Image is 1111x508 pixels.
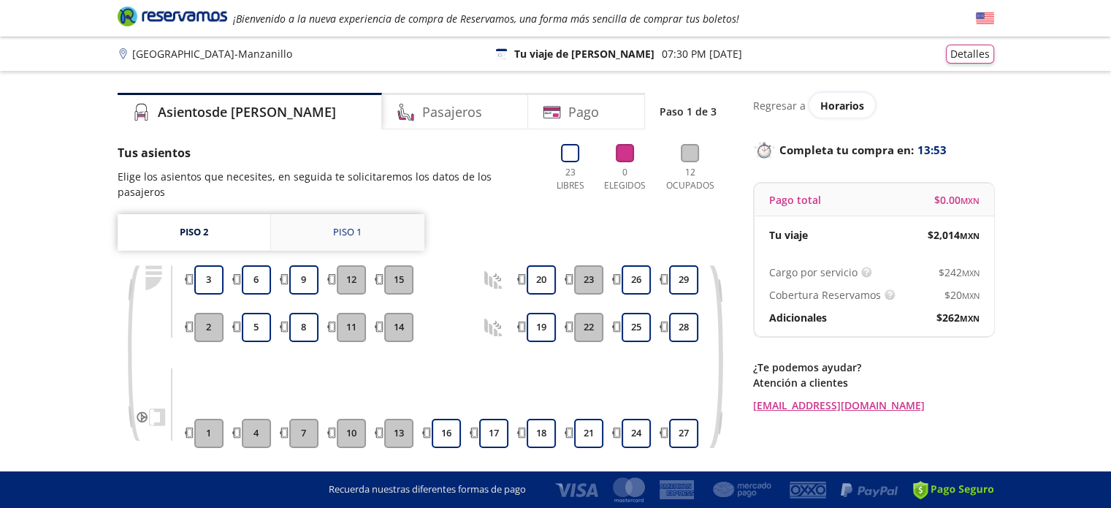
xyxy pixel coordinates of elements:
[194,265,224,295] button: 3
[574,313,603,342] button: 22
[118,5,227,27] i: Brand Logo
[384,419,413,448] button: 13
[622,313,651,342] button: 25
[158,102,336,122] h4: Asientos de [PERSON_NAME]
[669,265,698,295] button: 29
[976,10,994,28] button: English
[118,214,270,251] a: Piso 2
[194,419,224,448] button: 1
[622,419,651,448] button: 24
[337,265,366,295] button: 12
[934,192,980,208] span: $ 0.00
[118,169,536,200] p: Elige los asientos que necesites, en seguida te solicitaremos los datos de los pasajeros
[289,419,318,448] button: 7
[527,313,556,342] button: 19
[384,265,413,295] button: 15
[769,265,858,280] p: Cargo por servicio
[337,313,366,342] button: 11
[574,419,603,448] button: 21
[961,195,980,206] small: MXN
[960,313,980,324] small: MXN
[769,227,808,243] p: Tu viaje
[568,102,599,122] h4: Pago
[753,140,994,160] p: Completa tu compra en :
[479,419,508,448] button: 17
[333,225,362,240] div: Piso 1
[233,12,739,26] em: ¡Bienvenido a la nueva experiencia de compra de Reservamos, una forma más sencilla de comprar tus...
[769,192,821,208] p: Pago total
[960,230,980,241] small: MXN
[669,313,698,342] button: 28
[944,287,980,303] span: $ 20
[422,102,482,122] h4: Pasajeros
[820,99,864,113] span: Horarios
[962,290,980,301] small: MXN
[622,265,651,295] button: 26
[601,166,649,192] p: 0 Elegidos
[527,265,556,295] button: 20
[551,166,590,192] p: 23 Libres
[242,419,271,448] button: 4
[337,419,366,448] button: 10
[939,265,980,280] span: $ 242
[753,98,806,113] p: Regresar a
[753,375,994,390] p: Atención a clientes
[289,265,318,295] button: 9
[928,227,980,243] span: $ 2,014
[753,398,994,413] a: [EMAIL_ADDRESS][DOMAIN_NAME]
[329,482,526,497] p: Recuerda nuestras diferentes formas de pago
[118,144,536,162] p: Tus asientos
[769,310,827,325] p: Adicionales
[242,265,271,295] button: 6
[769,287,881,303] p: Cobertura Reservamos
[514,46,654,61] p: Tu viaje de [PERSON_NAME]
[242,313,271,342] button: 5
[194,313,224,342] button: 2
[118,5,227,31] a: Brand Logo
[662,46,742,61] p: 07:30 PM [DATE]
[936,310,980,325] span: $ 262
[271,214,424,251] a: Piso 1
[527,419,556,448] button: 18
[132,46,292,61] p: [GEOGRAPHIC_DATA] - Manzanillo
[660,104,717,119] p: Paso 1 de 3
[669,419,698,448] button: 27
[917,142,947,159] span: 13:53
[289,313,318,342] button: 8
[946,45,994,64] button: Detalles
[962,268,980,278] small: MXN
[660,166,720,192] p: 12 Ocupados
[753,360,994,375] p: ¿Te podemos ayudar?
[753,93,994,118] div: Regresar a ver horarios
[432,419,461,448] button: 16
[574,265,603,295] button: 23
[384,313,413,342] button: 14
